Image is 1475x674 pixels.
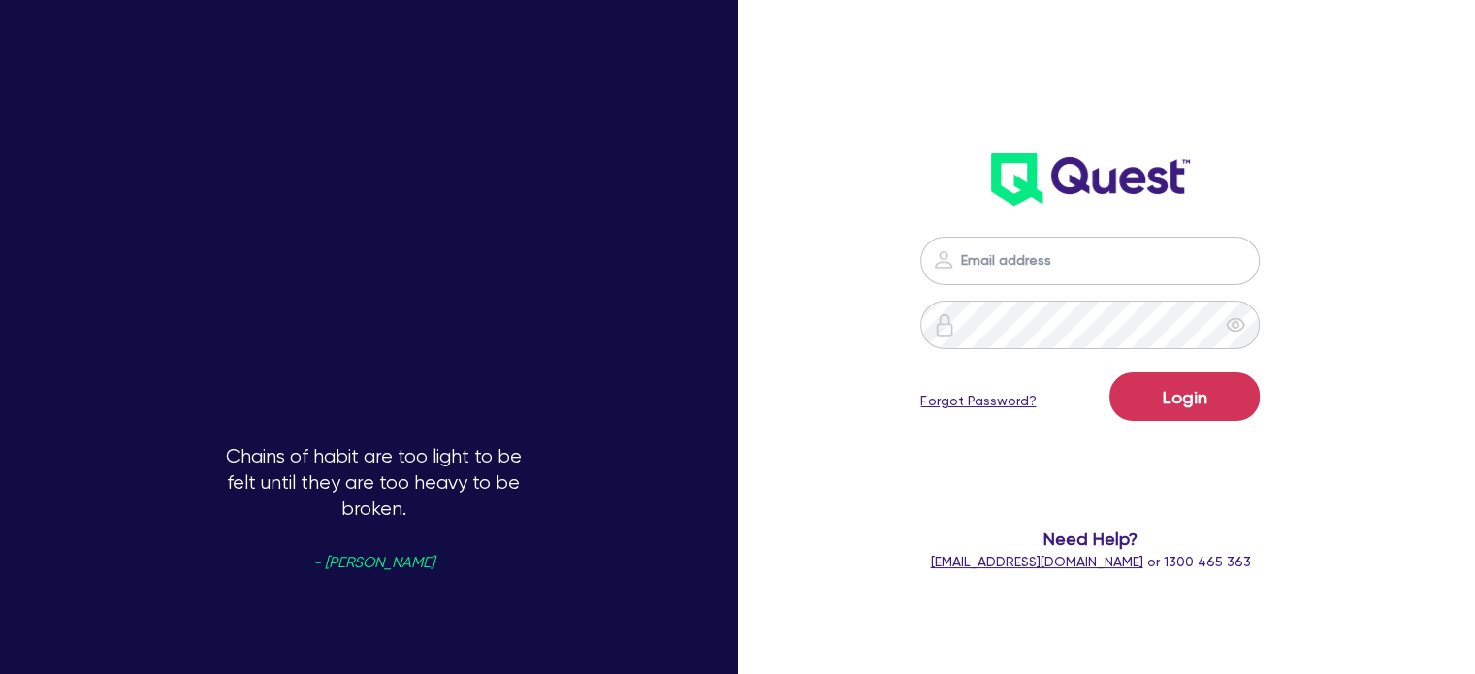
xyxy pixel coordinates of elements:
span: - [PERSON_NAME] [313,556,434,570]
span: Need Help? [899,526,1281,552]
a: [EMAIL_ADDRESS][DOMAIN_NAME] [930,554,1142,569]
span: eye [1226,315,1245,335]
img: icon-password [932,248,955,272]
span: or 1300 465 363 [930,554,1250,569]
img: icon-password [933,313,956,337]
img: wH2k97JdezQIQAAAABJRU5ErkJggg== [991,153,1190,206]
a: Forgot Password? [920,391,1036,411]
input: Email address [920,237,1260,285]
button: Login [1109,372,1260,421]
